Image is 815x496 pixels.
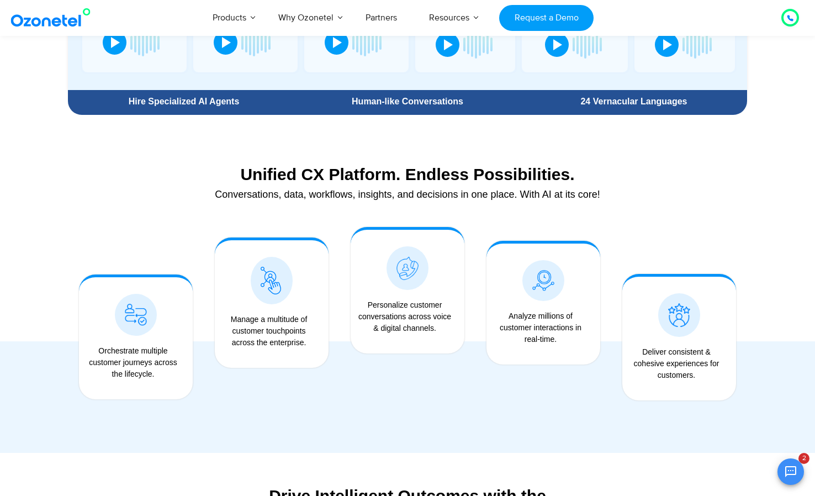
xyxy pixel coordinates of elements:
[73,97,294,106] div: Hire Specialized AI Agents
[777,458,804,485] button: Open chat
[356,299,453,334] div: Personalize customer conversations across voice & digital channels.
[492,310,589,345] div: Analyze millions of customer interactions in real-time.
[300,97,515,106] div: Human-like Conversations
[628,346,725,381] div: Deliver consistent & cohesive experiences for customers.
[220,314,317,349] div: Manage a multitude of customer touchpoints across the enterprise.
[84,345,182,380] div: Orchestrate multiple customer journeys across the lifecycle.
[499,5,594,31] a: Request a Demo
[73,165,742,184] div: Unified CX Platform. Endless Possibilities.
[798,453,809,464] span: 2
[73,189,742,199] div: Conversations, data, workflows, insights, and decisions in one place. With AI at its core!
[526,97,742,106] div: 24 Vernacular Languages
